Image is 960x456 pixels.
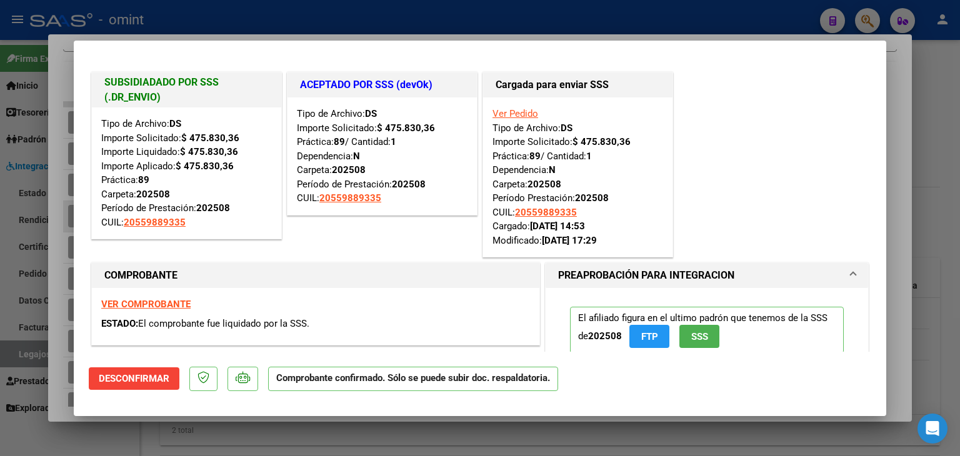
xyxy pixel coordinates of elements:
[101,318,138,329] span: ESTADO:
[268,367,558,391] p: Comprobante confirmado. Sólo se puede subir doc. respaldatoria.
[136,189,170,200] strong: 202508
[572,136,631,147] strong: $ 475.830,36
[319,192,381,204] span: 20559889335
[515,207,577,218] span: 20559889335
[101,117,272,229] div: Tipo de Archivo: Importe Solicitado: Importe Liquidado: Importe Aplicado: Práctica: Carpeta: Perí...
[180,146,238,157] strong: $ 475.830,36
[570,307,844,354] p: El afiliado figura en el ultimo padrón que tenemos de la SSS de
[492,108,538,119] a: Ver Pedido
[101,299,191,310] a: VER COMPROBANTE
[169,118,181,129] strong: DS
[629,325,669,348] button: FTP
[529,151,541,162] strong: 89
[391,136,396,147] strong: 1
[89,367,179,390] button: Desconfirmar
[679,325,719,348] button: SSS
[575,192,609,204] strong: 202508
[546,263,868,288] mat-expansion-panel-header: PREAPROBACIÓN PARA INTEGRACION
[181,132,239,144] strong: $ 475.830,36
[549,164,556,176] strong: N
[176,161,234,172] strong: $ 475.830,36
[492,107,663,247] div: Tipo de Archivo: Importe Solicitado: Práctica: / Cantidad: Dependencia: Carpeta: Período Prestaci...
[104,75,269,105] h1: SUBSIDIADADO POR SSS (.DR_ENVIO)
[527,179,561,190] strong: 202508
[558,268,734,283] h1: PREAPROBACIÓN PARA INTEGRACION
[530,221,585,232] strong: [DATE] 14:53
[332,164,366,176] strong: 202508
[124,217,186,228] span: 20559889335
[561,122,572,134] strong: DS
[297,107,467,206] div: Tipo de Archivo: Importe Solicitado: Práctica: / Cantidad: Dependencia: Carpeta: Período de Prest...
[138,174,149,186] strong: 89
[586,151,592,162] strong: 1
[392,179,426,190] strong: 202508
[492,235,597,246] span: Modificado:
[365,108,377,119] strong: DS
[99,373,169,384] span: Desconfirmar
[196,202,230,214] strong: 202508
[691,331,708,342] span: SSS
[334,136,345,147] strong: 89
[353,151,360,162] strong: N
[377,122,435,134] strong: $ 475.830,36
[917,414,947,444] div: Open Intercom Messenger
[300,77,464,92] h1: ACEPTADO POR SSS (devOk)
[641,331,658,342] span: FTP
[138,318,309,329] span: El comprobante fue liquidado por la SSS.
[104,269,177,281] strong: COMPROBANTE
[496,77,660,92] h1: Cargada para enviar SSS
[588,330,622,342] strong: 202508
[542,235,597,246] strong: [DATE] 17:29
